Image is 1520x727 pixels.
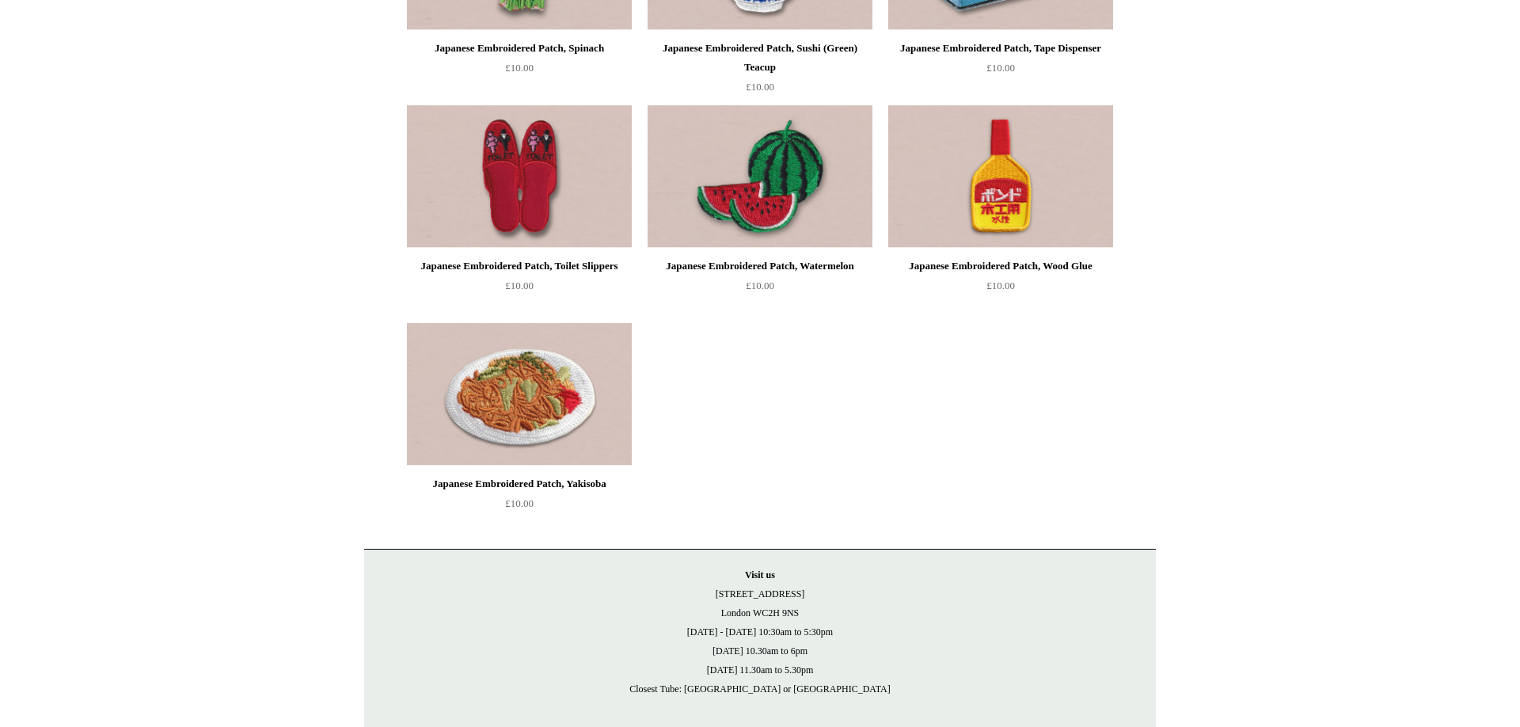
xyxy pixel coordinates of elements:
div: Japanese Embroidered Patch, Spinach [411,39,628,58]
a: Japanese Embroidered Patch, Tape Dispenser £10.00 [888,39,1113,104]
a: Japanese Embroidered Patch, Spinach £10.00 [407,39,632,104]
div: Japanese Embroidered Patch, Sushi (Green) Teacup [652,39,868,77]
div: Japanese Embroidered Patch, Tape Dispenser [892,39,1109,58]
a: Japanese Embroidered Patch, Toilet Slippers Japanese Embroidered Patch, Toilet Slippers [407,105,632,248]
a: Japanese Embroidered Patch, Yakisoba Japanese Embroidered Patch, Yakisoba [407,323,632,466]
div: Japanese Embroidered Patch, Toilet Slippers [411,257,628,276]
span: £10.00 [505,280,534,291]
div: Japanese Embroidered Patch, Yakisoba [411,474,628,493]
a: Japanese Embroidered Patch, Toilet Slippers £10.00 [407,257,632,322]
span: £10.00 [505,497,534,509]
img: Japanese Embroidered Patch, Wood Glue [888,105,1113,248]
a: Japanese Embroidered Patch, Wood Glue £10.00 [888,257,1113,322]
p: [STREET_ADDRESS] London WC2H 9NS [DATE] - [DATE] 10:30am to 5:30pm [DATE] 10.30am to 6pm [DATE] 1... [380,565,1140,698]
a: Japanese Embroidered Patch, Sushi (Green) Teacup £10.00 [648,39,872,104]
span: £10.00 [505,62,534,74]
a: Japanese Embroidered Patch, Yakisoba £10.00 [407,474,632,539]
a: Japanese Embroidered Patch, Watermelon £10.00 [648,257,872,322]
img: Japanese Embroidered Patch, Yakisoba [407,323,632,466]
span: £10.00 [986,280,1015,291]
span: £10.00 [986,62,1015,74]
strong: Visit us [745,569,775,580]
div: Japanese Embroidered Patch, Watermelon [652,257,868,276]
a: Japanese Embroidered Patch, Wood Glue Japanese Embroidered Patch, Wood Glue [888,105,1113,248]
img: Japanese Embroidered Patch, Toilet Slippers [407,105,632,248]
span: £10.00 [746,81,774,93]
img: Japanese Embroidered Patch, Watermelon [648,105,872,248]
span: £10.00 [746,280,774,291]
div: Japanese Embroidered Patch, Wood Glue [892,257,1109,276]
a: Japanese Embroidered Patch, Watermelon Japanese Embroidered Patch, Watermelon [648,105,872,248]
